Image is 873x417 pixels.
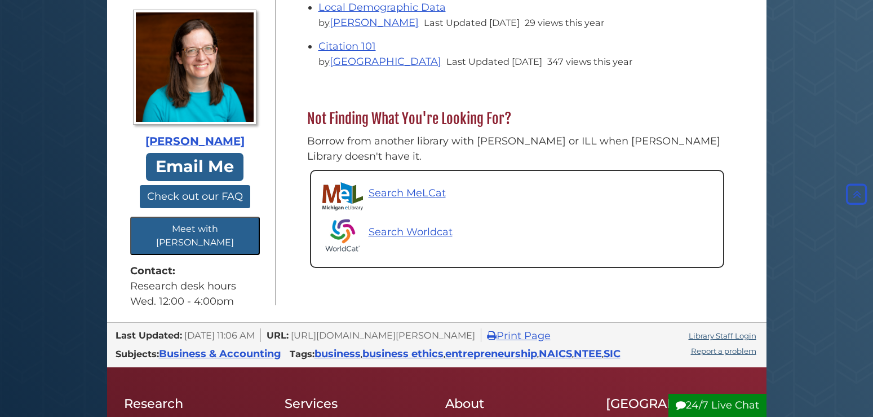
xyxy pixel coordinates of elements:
[318,1,446,14] a: Local Demographic Data
[445,348,537,360] a: entrepreneurship
[606,396,750,411] h2: [GEOGRAPHIC_DATA]
[330,55,441,68] a: [GEOGRAPHIC_DATA]
[318,17,421,28] span: by
[487,330,551,342] a: Print Page
[130,10,260,150] a: Profile Photo [PERSON_NAME]
[574,348,602,360] a: NTEE
[547,56,632,67] span: 347 views this year
[424,17,520,28] span: Last Updated [DATE]
[285,396,428,411] h2: Services
[130,264,260,279] strong: Contact:
[290,348,314,359] span: Tags:
[291,330,475,341] span: [URL][DOMAIN_NAME][PERSON_NAME]
[668,394,766,417] button: 24/7 Live Chat
[445,396,589,411] h2: About
[130,279,260,309] div: Research desk hours Wed. 12:00 - 4:00pm
[302,110,733,128] h2: Not Finding What You're Looking For?
[322,215,363,256] img: Worldcat
[133,10,256,125] img: Profile Photo
[330,16,419,29] a: [PERSON_NAME]
[843,188,870,200] a: Back to Top
[539,348,572,360] a: NAICS
[525,17,604,28] span: 29 views this year
[159,348,281,360] a: Business & Accounting
[267,330,289,341] span: URL:
[369,225,453,240] p: Search Worldcat
[146,153,244,181] a: Email Me
[124,396,268,411] h2: Research
[362,348,444,360] a: business ethics
[130,217,260,255] button: Meet with [PERSON_NAME]
[322,215,712,256] a: Search Worldcat
[322,182,446,210] a: Search MeLCat
[140,185,250,208] button: Check out our FAQ
[318,40,376,52] a: Citation 101
[691,346,756,355] a: Report a problem
[604,348,621,360] a: SIC
[314,348,361,360] a: business
[446,56,542,67] span: Last Updated [DATE]
[130,133,260,150] div: [PERSON_NAME]
[318,56,444,67] span: by
[487,331,497,341] i: Print Page
[314,351,621,359] span: , , , , ,
[116,330,182,341] span: Last Updated:
[689,331,756,340] a: Library Staff Login
[116,348,159,359] span: Subjects:
[184,330,255,341] span: [DATE] 11:06 AM
[307,134,727,164] p: Borrow from another library with [PERSON_NAME] or ILL when [PERSON_NAME] Library doesn't have it.
[322,182,363,210] img: Michigan eLibrary
[369,186,446,201] p: Search MeLCat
